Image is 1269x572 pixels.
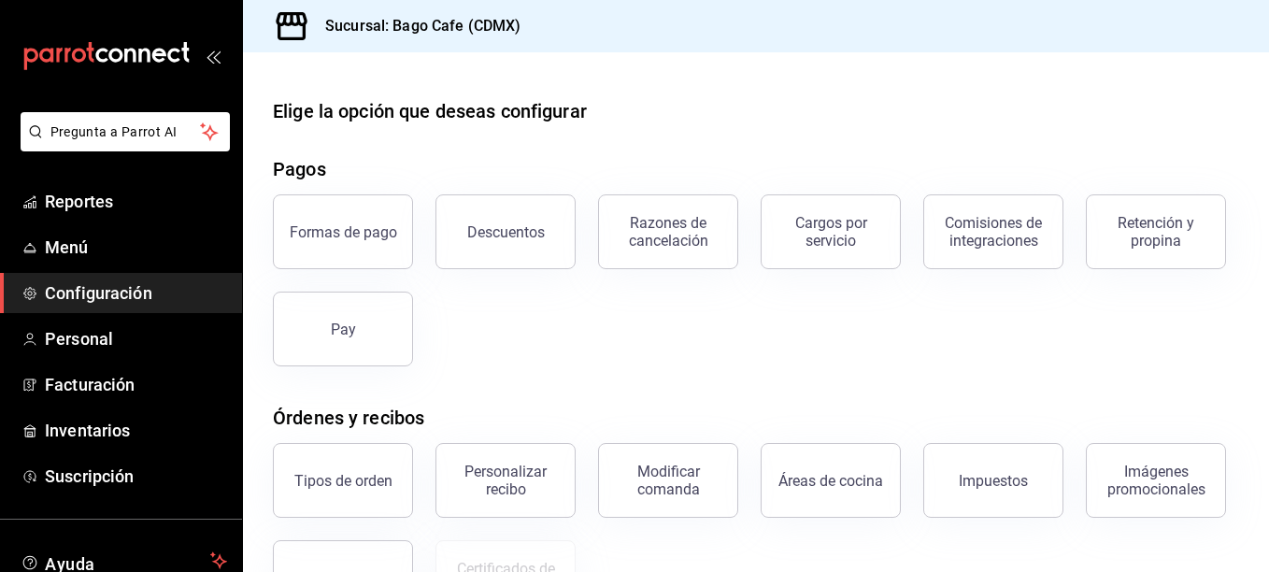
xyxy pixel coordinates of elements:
div: Imágenes promocionales [1098,463,1214,498]
a: Pregunta a Parrot AI [13,136,230,155]
span: Suscripción [45,464,227,489]
button: Pregunta a Parrot AI [21,112,230,151]
button: Impuestos [923,443,1063,518]
div: Retención y propina [1098,214,1214,250]
button: Descuentos [435,194,576,269]
div: Descuentos [467,223,545,241]
span: Facturación [45,372,227,397]
h3: Sucursal: Bago Cafe (CDMX) [310,15,520,37]
span: Inventarios [45,418,227,443]
button: Áreas de cocina [761,443,901,518]
button: Razones de cancelación [598,194,738,269]
div: Impuestos [959,472,1028,490]
button: Personalizar recibo [435,443,576,518]
button: Cargos por servicio [761,194,901,269]
div: Cargos por servicio [773,214,889,250]
span: Personal [45,326,227,351]
button: Retención y propina [1086,194,1226,269]
span: Ayuda [45,550,203,572]
span: Pregunta a Parrot AI [50,122,201,142]
div: Órdenes y recibos [273,404,424,432]
button: Pay [273,292,413,366]
div: Personalizar recibo [448,463,563,498]
button: Comisiones de integraciones [923,194,1063,269]
div: Áreas de cocina [778,472,883,490]
button: Modificar comanda [598,443,738,518]
button: Formas de pago [273,194,413,269]
div: Pagos [273,155,326,183]
div: Tipos de orden [294,472,392,490]
div: Pay [331,321,356,338]
div: Elige la opción que deseas configurar [273,97,587,125]
div: Razones de cancelación [610,214,726,250]
div: Modificar comanda [610,463,726,498]
div: Comisiones de integraciones [935,214,1051,250]
button: Tipos de orden [273,443,413,518]
button: open_drawer_menu [206,49,221,64]
span: Menú [45,235,227,260]
span: Reportes [45,189,227,214]
span: Configuración [45,280,227,306]
div: Formas de pago [290,223,397,241]
button: Imágenes promocionales [1086,443,1226,518]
